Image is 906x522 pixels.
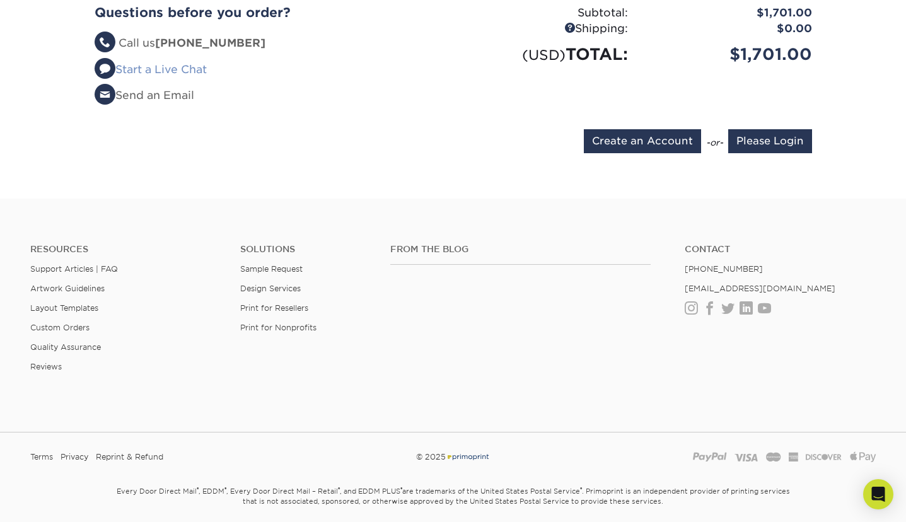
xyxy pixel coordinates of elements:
[584,129,701,153] input: Create an Account
[30,448,53,467] a: Terms
[390,244,651,255] h4: From the Blog
[685,284,835,293] a: [EMAIL_ADDRESS][DOMAIN_NAME]
[95,5,444,20] h2: Questions before you order?
[453,42,637,66] div: TOTAL:
[95,63,207,76] a: Start a Live Chat
[706,137,723,148] em: -or-
[30,342,101,352] a: Quality Assurance
[95,35,444,52] li: Call us
[685,264,763,274] a: [PHONE_NUMBER]
[453,21,637,37] div: Shipping:
[637,42,822,66] div: $1,701.00
[685,244,876,255] a: Contact
[224,486,226,492] sup: ®
[453,5,637,21] div: Subtotal:
[155,37,265,49] strong: [PHONE_NUMBER]
[240,323,317,332] a: Print for Nonprofits
[61,448,88,467] a: Privacy
[30,264,118,274] a: Support Articles | FAQ
[30,323,90,332] a: Custom Orders
[30,303,98,313] a: Layout Templates
[240,244,371,255] h4: Solutions
[96,448,163,467] a: Reprint & Refund
[240,284,301,293] a: Design Services
[30,362,62,371] a: Reviews
[446,452,490,461] img: Primoprint
[637,21,822,37] div: $0.00
[580,486,582,492] sup: ®
[240,264,303,274] a: Sample Request
[522,47,566,63] small: (USD)
[30,284,105,293] a: Artwork Guidelines
[309,448,597,467] div: © 2025
[728,129,812,153] input: Please Login
[95,89,194,101] a: Send an Email
[197,486,199,492] sup: ®
[637,5,822,21] div: $1,701.00
[400,486,402,492] sup: ®
[240,303,308,313] a: Print for Resellers
[338,486,340,492] sup: ®
[863,479,893,509] div: Open Intercom Messenger
[30,244,221,255] h4: Resources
